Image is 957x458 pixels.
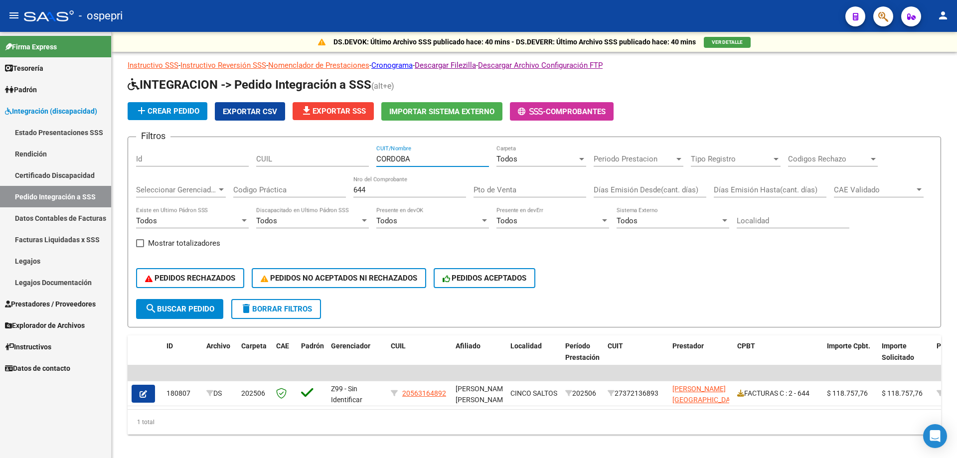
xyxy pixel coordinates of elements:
[391,342,406,350] span: CUIL
[301,342,324,350] span: Padrón
[252,268,426,288] button: PEDIDOS NO ACEPTADOS NI RECHAZADOS
[223,107,277,116] span: Exportar CSV
[415,61,476,70] a: Descargar Filezilla
[293,102,374,120] button: Exportar SSS
[402,389,446,397] span: 20563164892
[128,78,371,92] span: INTEGRACION -> Pedido Integración a SSS
[923,424,947,448] div: Open Intercom Messenger
[5,84,37,95] span: Padrón
[128,61,178,70] a: Instructivo SSS
[691,154,772,163] span: Tipo Registro
[166,388,198,399] div: 180807
[456,342,480,350] span: Afiliado
[128,102,207,120] button: Crear Pedido
[704,37,751,48] button: VER DETALLE
[510,389,557,397] span: CINCO SALTOS
[301,105,313,117] mat-icon: file_download
[389,107,494,116] span: Importar Sistema Externo
[272,335,297,379] datatable-header-cell: CAE
[565,388,600,399] div: 202506
[371,81,394,91] span: (alt+e)
[145,303,157,314] mat-icon: search
[823,335,878,379] datatable-header-cell: Importe Cpbt.
[327,335,387,379] datatable-header-cell: Gerenciador
[276,342,289,350] span: CAE
[737,342,755,350] span: CPBT
[206,342,230,350] span: Archivo
[206,388,233,399] div: DS
[136,185,217,194] span: Seleccionar Gerenciador
[827,389,868,397] span: $ 118.757,76
[5,341,51,352] span: Instructivos
[256,216,277,225] span: Todos
[333,36,696,47] p: DS.DEVOK: Último Archivo SSS publicado hace: 40 mins - DS.DEVERR: Último Archivo SSS publicado ha...
[882,342,914,361] span: Importe Solicitado
[594,154,674,163] span: Periodo Prestacion
[136,216,157,225] span: Todos
[672,385,740,404] span: [PERSON_NAME][GEOGRAPHIC_DATA]
[145,274,235,283] span: PEDIDOS RECHAZADOS
[5,106,97,117] span: Integración (discapacidad)
[237,335,272,379] datatable-header-cell: Carpeta
[456,385,510,416] span: [PERSON_NAME], [PERSON_NAME] , -
[79,5,123,27] span: - ospepri
[5,363,70,374] span: Datos de contacto
[136,107,199,116] span: Crear Pedido
[712,39,743,45] span: VER DETALLE
[136,268,244,288] button: PEDIDOS RECHAZADOS
[145,305,214,313] span: Buscar Pedido
[834,185,915,194] span: CAE Validado
[371,61,413,70] a: Cronograma
[608,388,664,399] div: 27372136893
[331,342,370,350] span: Gerenciador
[268,61,369,70] a: Nomenclador de Prestaciones
[297,335,327,379] datatable-header-cell: Padrón
[202,335,237,379] datatable-header-cell: Archivo
[733,335,823,379] datatable-header-cell: CPBT
[376,216,397,225] span: Todos
[617,216,638,225] span: Todos
[241,342,267,350] span: Carpeta
[331,385,362,404] span: Z99 - Sin Identificar
[496,154,517,163] span: Todos
[546,107,606,116] span: Comprobantes
[443,274,527,283] span: PEDIDOS ACEPTADOS
[5,41,57,52] span: Firma Express
[478,61,603,70] a: Descargar Archivo Configuración FTP
[387,335,452,379] datatable-header-cell: CUIL
[8,9,20,21] mat-icon: menu
[136,299,223,319] button: Buscar Pedido
[166,342,173,350] span: ID
[180,61,266,70] a: Instructivo Reversión SSS
[878,335,933,379] datatable-header-cell: Importe Solicitado
[5,299,96,309] span: Prestadores / Proveedores
[136,129,170,143] h3: Filtros
[240,303,252,314] mat-icon: delete
[510,342,542,350] span: Localidad
[301,107,366,116] span: Exportar SSS
[240,305,312,313] span: Borrar Filtros
[506,335,561,379] datatable-header-cell: Localidad
[128,60,941,71] p: - - - - -
[5,320,85,331] span: Explorador de Archivos
[608,342,623,350] span: CUIT
[604,335,668,379] datatable-header-cell: CUIT
[882,389,923,397] span: $ 118.757,76
[261,274,417,283] span: PEDIDOS NO ACEPTADOS NI RECHAZADOS
[510,102,614,121] button: -Comprobantes
[381,102,502,121] button: Importar Sistema Externo
[518,107,546,116] span: -
[136,105,148,117] mat-icon: add
[162,335,202,379] datatable-header-cell: ID
[5,63,43,74] span: Tesorería
[231,299,321,319] button: Borrar Filtros
[788,154,869,163] span: Codigos Rechazo
[565,342,600,361] span: Período Prestación
[496,216,517,225] span: Todos
[672,342,704,350] span: Prestador
[148,237,220,249] span: Mostrar totalizadores
[128,410,941,435] div: 1 total
[215,102,285,121] button: Exportar CSV
[452,335,506,379] datatable-header-cell: Afiliado
[668,335,733,379] datatable-header-cell: Prestador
